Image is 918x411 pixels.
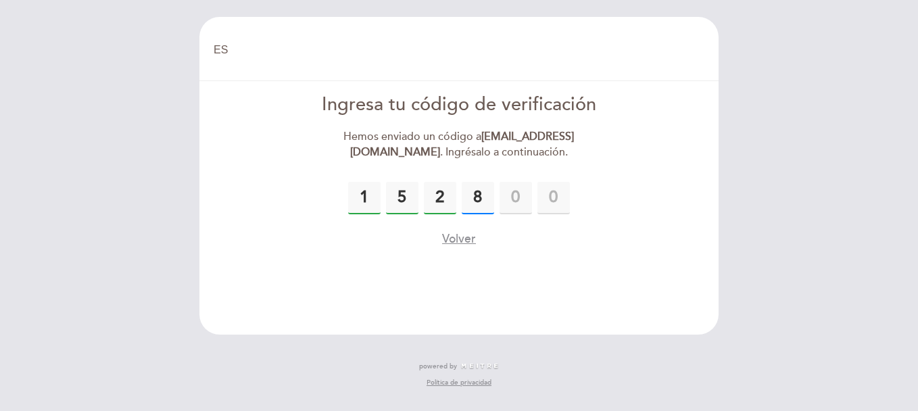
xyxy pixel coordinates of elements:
a: Política de privacidad [427,378,491,387]
button: Volver [442,231,476,247]
strong: [EMAIL_ADDRESS][DOMAIN_NAME] [350,130,575,159]
div: Ingresa tu código de verificación [304,92,614,118]
a: powered by [419,362,499,371]
input: 0 [500,182,532,214]
span: powered by [419,362,457,371]
img: MEITRE [460,363,499,370]
input: 0 [462,182,494,214]
div: Hemos enviado un código a . Ingrésalo a continuación. [304,129,614,160]
input: 0 [424,182,456,214]
input: 0 [348,182,381,214]
input: 0 [386,182,418,214]
input: 0 [537,182,570,214]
